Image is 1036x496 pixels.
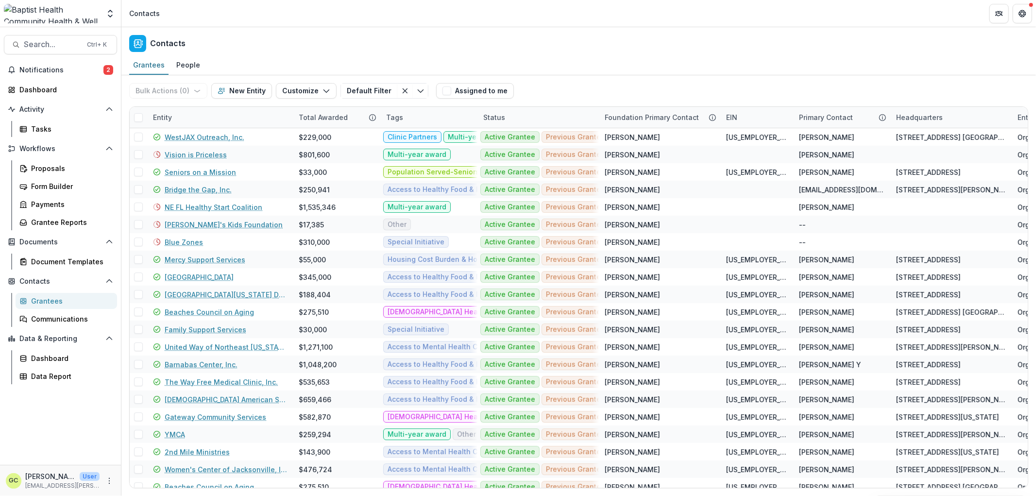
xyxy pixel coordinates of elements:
a: Barnabas Center, Inc. [165,359,238,370]
div: $310,000 [299,237,330,247]
div: Glenwood Charles [9,478,18,484]
button: Open Contacts [4,274,117,289]
span: Active Grantee [485,483,535,491]
div: [PERSON_NAME] [605,429,660,440]
a: Payments [16,196,117,212]
div: [PERSON_NAME] [605,447,660,457]
div: $535,653 [299,377,330,387]
span: Documents [19,238,102,246]
div: [EMAIL_ADDRESS][DOMAIN_NAME] [799,185,884,195]
div: Primary Contact [793,107,890,128]
div: Form Builder [31,181,109,191]
span: Contacts [19,277,102,286]
div: Grantees [129,58,169,72]
div: [STREET_ADDRESS][PERSON_NAME][US_STATE] [896,429,1006,440]
div: $188,404 [299,290,331,300]
a: WestJAX Outreach, Inc. [165,132,244,142]
a: Bridge the Gap, Inc. [165,185,232,195]
span: Access to Healthy Food & Food Security [388,291,522,299]
a: The Way Free Medical Clinic, Inc. [165,377,278,387]
div: [STREET_ADDRESS][PERSON_NAME] [896,185,1006,195]
button: Open Data & Reporting [4,331,117,346]
span: Active Grantee [485,378,535,386]
span: Activity [19,105,102,114]
div: Foundation Primary Contact [599,112,705,122]
p: [PERSON_NAME] [25,471,76,481]
div: Grantees [31,296,109,306]
button: Assigned to me [436,83,514,99]
span: Previous Grantee [546,151,605,159]
button: Clear filter [397,83,413,99]
button: Open entity switcher [103,4,117,23]
div: Status [477,112,511,122]
div: Entity [147,107,293,128]
span: Active Grantee [485,151,535,159]
div: Primary Contact [793,112,859,122]
div: [US_EMPLOYER_IDENTIFICATION_NUMBER] [726,429,787,440]
div: Document Templates [31,257,109,267]
span: Active Grantee [485,273,535,281]
div: $229,000 [299,132,331,142]
span: Previous Grantee [546,203,605,211]
div: [PERSON_NAME] [605,464,660,475]
a: Grantees [129,56,169,75]
span: Previous Grantee [546,291,605,299]
div: [STREET_ADDRESS][PERSON_NAME] S [GEOGRAPHIC_DATA] [GEOGRAPHIC_DATA] US 32246 [896,394,1006,405]
a: Women's Center of Jacksonville, Inc [165,464,287,475]
div: [PERSON_NAME] [605,202,660,212]
div: [PERSON_NAME] [605,359,660,370]
span: Active Grantee [485,430,535,439]
div: Tags [380,107,477,128]
div: [US_EMPLOYER_IDENTIFICATION_NUMBER] [726,394,787,405]
div: Dashboard [31,353,109,363]
div: Status [477,107,599,128]
button: More [103,475,115,487]
div: $17,385 [299,220,324,230]
div: [STREET_ADDRESS][PERSON_NAME] [896,342,1006,352]
div: [US_EMPLOYER_IDENTIFICATION_NUMBER] [726,255,787,265]
span: Previous Grantee [546,186,605,194]
span: Population Served-Seniors [388,168,479,176]
span: Previous Grantee [546,168,605,176]
button: Customize [276,83,337,99]
a: Dashboard [4,82,117,98]
div: Headquarters [890,107,1012,128]
div: Tasks [31,124,109,134]
a: Beaches Council on Aging [165,482,254,492]
div: [STREET_ADDRESS] [896,359,961,370]
div: $476,724 [299,464,332,475]
span: Access to Healthy Food & Food Security [388,395,522,404]
a: Mercy Support Services [165,255,245,265]
button: Bulk Actions (0) [129,83,207,99]
div: [PERSON_NAME] [799,132,854,142]
div: [PERSON_NAME] [799,464,854,475]
div: Grantee Reports [31,217,109,227]
div: $33,000 [299,167,327,177]
span: Active Grantee [485,256,535,264]
div: Contacts [129,8,160,18]
div: [PERSON_NAME] [605,377,660,387]
span: Multi-year award [388,430,446,439]
img: Baptist Health Community Health & Well Being logo [4,4,100,23]
button: Default Filter [340,83,397,99]
div: [US_EMPLOYER_IDENTIFICATION_NUMBER] [726,290,787,300]
span: [DEMOGRAPHIC_DATA] Health Board Representation [388,308,563,316]
a: Communications [16,311,117,327]
a: Beaches Council on Aging [165,307,254,317]
a: [DEMOGRAPHIC_DATA] American Social Services [165,394,287,405]
div: [PERSON_NAME] [605,307,660,317]
div: [PERSON_NAME] [799,325,854,335]
span: Notifications [19,66,103,74]
div: [STREET_ADDRESS][US_STATE] [896,412,999,422]
div: Total Awarded [293,107,380,128]
span: Data & Reporting [19,335,102,343]
a: Document Templates [16,254,117,270]
div: [US_EMPLOYER_IDENTIFICATION_NUMBER] [726,307,787,317]
span: Other [457,430,476,439]
span: Previous Grantee [546,273,605,281]
button: Search... [4,35,117,54]
div: Data Report [31,371,109,381]
div: [US_EMPLOYER_IDENTIFICATION_NUMBER] [726,132,787,142]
